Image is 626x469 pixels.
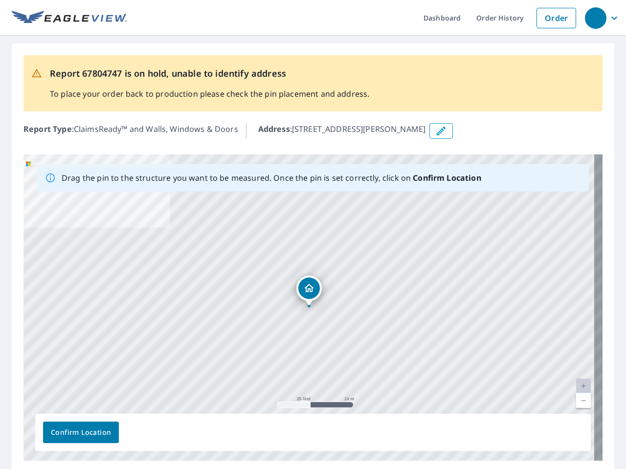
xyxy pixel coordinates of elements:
p: Drag the pin to the structure you want to be measured. Once the pin is set correctly, click on [62,172,481,184]
img: EV Logo [12,11,127,25]
a: Order [537,8,576,28]
p: : ClaimsReady™ and Walls, Windows & Doors [23,123,238,139]
b: Report Type [23,124,72,134]
a: Current Level 20, Zoom In Disabled [576,379,591,393]
span: Confirm Location [51,426,111,439]
b: Address [258,124,290,134]
p: : [STREET_ADDRESS][PERSON_NAME] [258,123,426,139]
a: Current Level 20, Zoom Out [576,393,591,408]
p: Report 67804747 is on hold, unable to identify address [50,67,369,80]
p: To place your order back to production please check the pin placement and address. [50,88,369,100]
b: Confirm Location [413,172,481,183]
div: Dropped pin, building 1, Residential property, 51325 E 56th Ave Bennett, CO 80102 [296,276,322,306]
button: Confirm Location [43,422,119,443]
